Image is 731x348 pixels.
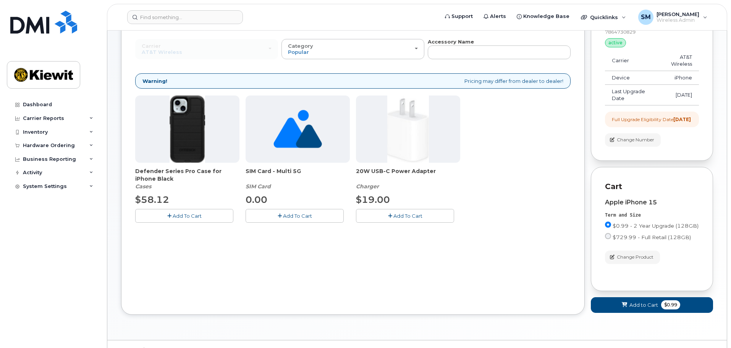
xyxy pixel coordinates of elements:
[273,95,322,163] img: no_image_found-2caef05468ed5679b831cfe6fc140e25e0c280774317ffc20a367ab7fd17291e.png
[657,17,699,23] span: Wireless Admin
[613,234,691,240] span: $729.99 - Full Retail (128GB)
[281,39,424,59] button: Category Popular
[356,167,460,183] span: 20W USB-C Power Adapter
[617,136,654,143] span: Change Number
[288,43,313,49] span: Category
[633,10,713,25] div: Shelby Miller
[356,209,454,222] button: Add To Cart
[135,183,151,190] em: Cases
[605,233,611,239] input: $729.99 - Full Retail (128GB)
[135,167,239,183] span: Defender Series Pro Case for iPhone Black
[135,194,169,205] span: $58.12
[605,29,699,35] div: 7864730829
[605,251,660,264] button: Change Product
[591,297,713,313] button: Add to Cart $0.99
[288,49,309,55] span: Popular
[451,13,473,20] span: Support
[135,73,571,89] div: Pricing may differ from dealer to dealer!
[605,38,626,47] div: active
[656,50,699,71] td: AT&T Wireless
[428,39,474,45] strong: Accessory Name
[629,301,658,309] span: Add to Cart
[127,10,243,24] input: Find something...
[590,14,618,20] span: Quicklinks
[605,199,699,206] div: Apple iPhone 15
[393,213,422,219] span: Add To Cart
[511,9,575,24] a: Knowledge Base
[605,181,699,192] p: Cart
[673,117,691,122] strong: [DATE]
[440,9,478,24] a: Support
[246,167,350,183] span: SIM Card - Multi 5G
[661,300,680,309] span: $0.99
[612,116,691,123] div: Full Upgrade Eligibility Date
[617,254,653,261] span: Change Product
[356,167,460,190] div: 20W USB-C Power Adapter
[657,11,699,17] span: [PERSON_NAME]
[523,13,569,20] span: Knowledge Base
[605,212,699,219] div: Term and Size
[478,9,511,24] a: Alerts
[135,167,239,190] div: Defender Series Pro Case for iPhone Black
[356,194,390,205] span: $19.00
[490,13,506,20] span: Alerts
[641,13,651,22] span: SM
[142,78,167,85] strong: Warning!
[698,315,725,342] iframe: Messenger Launcher
[656,71,699,85] td: iPhone
[246,167,350,190] div: SIM Card - Multi 5G
[356,183,379,190] em: Charger
[246,194,267,205] span: 0.00
[173,213,202,219] span: Add To Cart
[605,50,656,71] td: Carrier
[605,71,656,85] td: Device
[283,213,312,219] span: Add To Cart
[605,222,611,228] input: $0.99 - 2 Year Upgrade (128GB)
[246,183,271,190] em: SIM Card
[605,133,661,147] button: Change Number
[613,223,699,229] span: $0.99 - 2 Year Upgrade (128GB)
[576,10,631,25] div: Quicklinks
[246,209,344,222] button: Add To Cart
[135,209,233,222] button: Add To Cart
[605,85,656,105] td: Last Upgrade Date
[387,95,429,163] img: apple20w.jpg
[170,95,205,163] img: defenderiphone14.png
[656,85,699,105] td: [DATE]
